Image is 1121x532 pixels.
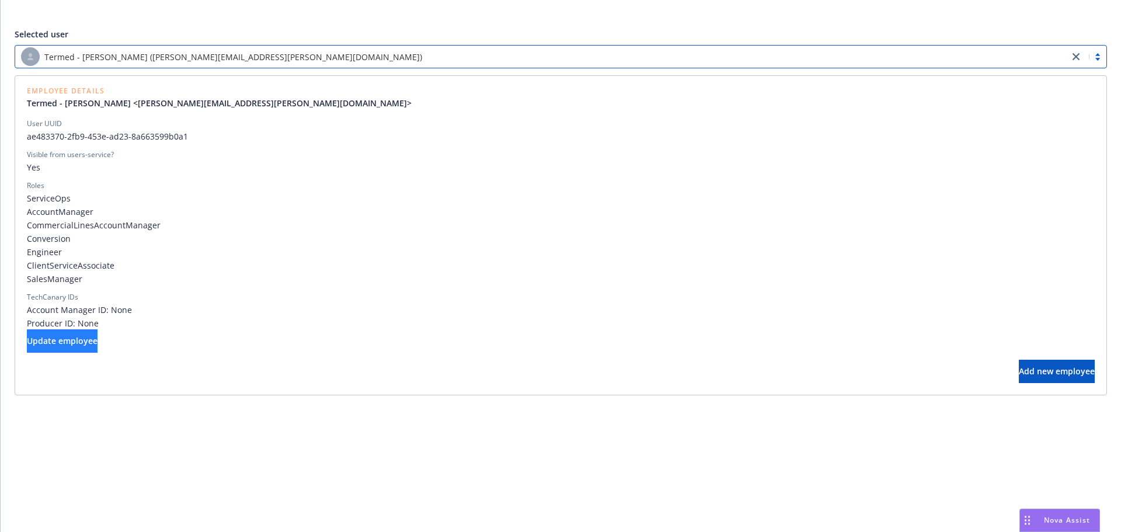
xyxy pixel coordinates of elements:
[27,219,1095,231] span: CommercialLinesAccountManager
[27,206,1095,218] span: AccountManager
[27,180,44,191] div: Roles
[27,273,1095,285] span: SalesManager
[27,292,78,302] div: TechCanary IDs
[27,192,1095,204] span: ServiceOps
[27,304,1095,316] span: Account Manager ID: None
[27,317,1095,329] span: Producer ID: None
[27,130,1095,142] span: ae483370-2fb9-453e-ad23-8a663599b0a1
[27,88,421,95] span: Employee Details
[15,29,68,40] span: Selected user
[1020,509,1035,531] div: Drag to move
[44,51,422,63] span: Termed - [PERSON_NAME] ([PERSON_NAME][EMAIL_ADDRESS][PERSON_NAME][DOMAIN_NAME])
[1019,509,1100,532] button: Nova Assist
[27,259,1095,272] span: ClientServiceAssociate
[1019,366,1095,377] span: Add new employee
[27,161,1095,173] span: Yes
[27,149,114,160] div: Visible from users-service?
[27,329,98,353] button: Update employee
[27,246,1095,258] span: Engineer
[27,97,421,109] a: Termed - [PERSON_NAME] <[PERSON_NAME][EMAIL_ADDRESS][PERSON_NAME][DOMAIN_NAME]>
[1019,360,1095,383] button: Add new employee
[27,335,98,346] span: Update employee
[1069,50,1083,64] a: close
[1044,515,1090,525] span: Nova Assist
[21,47,1063,66] span: Termed - [PERSON_NAME] ([PERSON_NAME][EMAIL_ADDRESS][PERSON_NAME][DOMAIN_NAME])
[27,119,62,129] div: User UUID
[27,232,1095,245] span: Conversion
